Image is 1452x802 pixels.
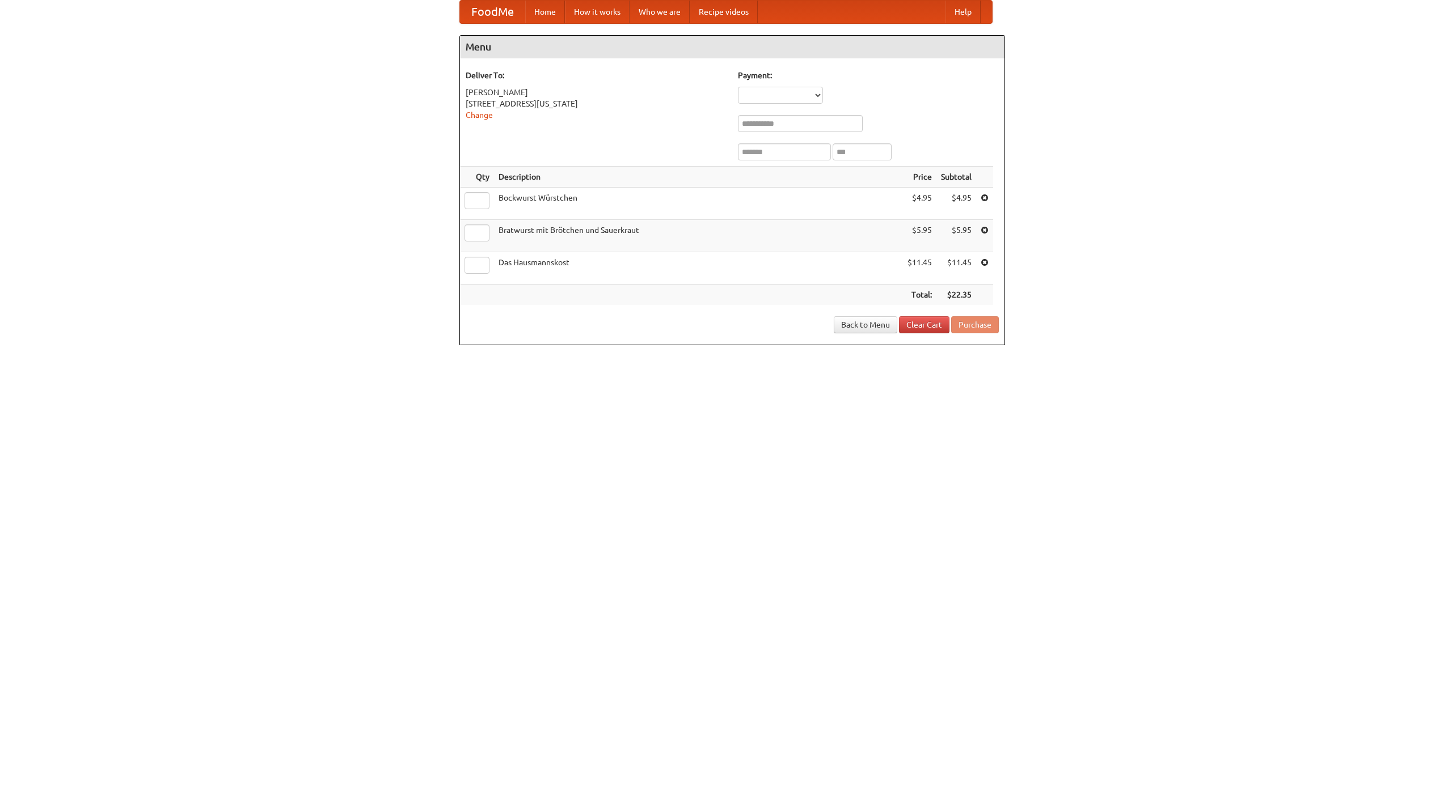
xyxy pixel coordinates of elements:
[525,1,565,23] a: Home
[903,285,936,305] th: Total:
[565,1,630,23] a: How it works
[466,98,727,109] div: [STREET_ADDRESS][US_STATE]
[466,87,727,98] div: [PERSON_NAME]
[460,1,525,23] a: FoodMe
[466,70,727,81] h5: Deliver To:
[494,220,903,252] td: Bratwurst mit Brötchen und Sauerkraut
[903,220,936,252] td: $5.95
[936,167,976,188] th: Subtotal
[460,36,1004,58] h4: Menu
[936,220,976,252] td: $5.95
[899,316,949,333] a: Clear Cart
[690,1,758,23] a: Recipe videos
[494,252,903,285] td: Das Hausmannskost
[630,1,690,23] a: Who we are
[494,167,903,188] th: Description
[936,285,976,305] th: $22.35
[460,167,494,188] th: Qty
[946,1,981,23] a: Help
[466,111,493,120] a: Change
[936,188,976,220] td: $4.95
[903,252,936,285] td: $11.45
[738,70,999,81] h5: Payment:
[903,188,936,220] td: $4.95
[494,188,903,220] td: Bockwurst Würstchen
[903,167,936,188] th: Price
[834,316,897,333] a: Back to Menu
[936,252,976,285] td: $11.45
[951,316,999,333] button: Purchase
